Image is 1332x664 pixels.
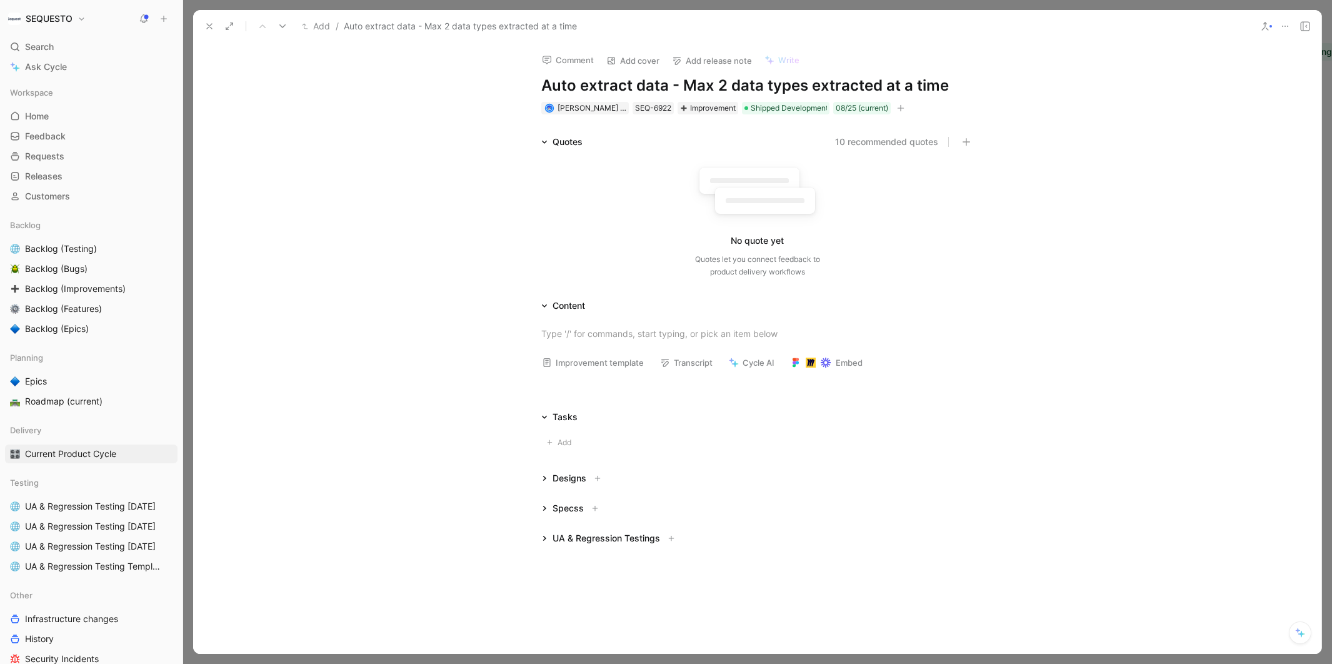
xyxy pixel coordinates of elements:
button: Embed [785,354,868,371]
img: ➕ [10,284,20,294]
button: Add cover [601,52,665,69]
span: Backlog (Bugs) [25,263,88,275]
img: 🌐 [10,541,20,551]
span: Planning [10,351,43,364]
span: / [336,19,339,34]
img: 🌐 [10,561,20,571]
button: 🌐 [8,241,23,256]
img: ➕ [680,104,688,112]
button: 🔷 [8,321,23,336]
a: Feedback [5,127,178,146]
button: 🛣️ [8,394,23,409]
span: Roadmap (current) [25,395,103,408]
div: Quotes [536,134,588,149]
a: Requests [5,147,178,166]
span: Search [25,39,54,54]
span: UA & Regression Testing [DATE] [25,500,156,513]
a: 🔷Epics [5,372,178,391]
div: Designs [536,471,610,486]
button: 🎛️ [8,446,23,461]
a: 🌐UA & Regression Testing [DATE] [5,517,178,536]
div: Planning [5,348,178,367]
a: Releases [5,167,178,186]
span: History [25,633,54,645]
a: ⚙️Backlog (Features) [5,299,178,318]
span: Backlog (Testing) [25,243,97,255]
span: Workspace [10,86,53,99]
img: 🎛️ [10,449,20,459]
div: Improvement [680,102,736,114]
button: 🔷 [8,374,23,389]
a: Ask Cycle [5,58,178,76]
button: Add [541,435,581,451]
span: Ask Cycle [25,59,67,74]
div: Specss [536,501,608,516]
span: Releases [25,170,63,183]
button: 🌐 [8,539,23,554]
div: UA & Regression Testings [553,531,660,546]
div: Tasks [536,410,583,425]
button: 🪲 [8,261,23,276]
img: 🪲 [10,264,20,274]
img: 🔷 [10,324,20,334]
img: SEQUESTO [8,13,21,25]
img: 🛣️ [10,396,20,406]
span: Feedback [25,130,66,143]
span: Testing [10,476,39,489]
img: 🔷 [10,376,20,386]
span: Backlog [10,219,41,231]
span: Delivery [10,424,41,436]
div: Content [553,298,585,313]
div: Workspace [5,83,178,102]
button: Transcript [654,354,718,371]
span: Add [558,436,575,449]
img: 🌐 [10,501,20,511]
span: Backlog (Features) [25,303,102,315]
button: 🌐 [8,559,23,574]
span: Home [25,110,49,123]
span: Requests [25,150,64,163]
button: 🌐 [8,499,23,514]
span: UA & Regression Testing Template [25,560,161,573]
button: Comment [536,51,599,69]
div: UA & Regression Testings [536,531,684,546]
div: Delivery [5,421,178,440]
button: SEQUESTOSEQUESTO [5,10,89,28]
span: Backlog (Improvements) [25,283,126,295]
span: Write [778,54,799,66]
span: [PERSON_NAME] t'Serstevens [558,103,664,113]
div: Tasks [553,410,578,425]
span: Current Product Cycle [25,448,116,460]
img: avatar [546,105,553,112]
div: Delivery🎛️Current Product Cycle [5,421,178,463]
button: ⚙️ [8,301,23,316]
a: ➕Backlog (Improvements) [5,279,178,298]
button: Add [299,19,333,34]
a: 🌐UA & Regression Testing [DATE] [5,497,178,516]
a: Home [5,107,178,126]
h1: SEQUESTO [26,13,73,24]
button: Improvement template [536,354,649,371]
span: Other [10,589,33,601]
div: Quotes [553,134,583,149]
span: Shipped Development [751,102,828,114]
div: Testing🌐UA & Regression Testing [DATE]🌐UA & Regression Testing [DATE]🌐UA & Regression Testing [DA... [5,473,178,576]
div: Other [5,586,178,605]
button: Add release note [666,52,758,69]
img: 🌐 [10,244,20,254]
h1: Auto extract data - Max 2 data types extracted at a time [541,76,974,96]
a: 🪲Backlog (Bugs) [5,259,178,278]
button: Cycle AI [723,354,780,371]
a: 🌐UA & Regression Testing Template [5,557,178,576]
div: SEQ-6922 [635,102,671,114]
div: Search [5,38,178,56]
div: Content [536,298,590,313]
img: 🌐 [10,521,20,531]
div: Shipped Development [742,102,829,114]
div: Quotes let you connect feedback to product delivery workflows [695,253,820,278]
a: History [5,630,178,648]
span: Infrastructure changes [25,613,118,625]
span: Auto extract data - Max 2 data types extracted at a time [344,19,577,34]
span: UA & Regression Testing [DATE] [25,540,156,553]
div: Specss [553,501,584,516]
